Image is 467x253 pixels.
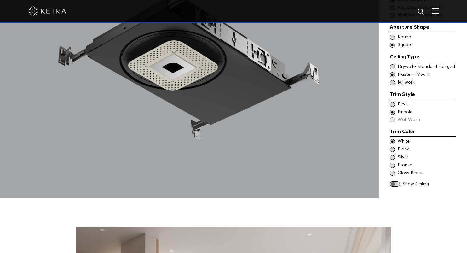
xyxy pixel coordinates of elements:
[398,101,455,108] span: Bevel
[398,109,455,115] span: Pinhole
[398,138,455,145] span: White
[398,170,455,176] span: Gloss Black
[398,146,455,153] span: Black
[398,154,455,161] span: Silver
[403,181,456,187] span: Show Ceiling
[390,91,456,99] div: Trim Style
[417,8,425,16] img: search icon
[398,34,455,40] span: Round
[398,64,455,70] span: Drywall - Standard Flanged
[390,23,456,32] div: Aperture Shape
[390,53,456,62] div: Ceiling Type
[398,162,455,168] span: Bronze
[28,6,66,16] img: ketra-logo-2019-white
[432,8,439,14] img: Hamburger%20Nav.svg
[398,42,455,48] span: Square
[398,79,455,86] span: Millwork
[398,72,455,78] span: Plaster - Mud In
[390,128,456,137] div: Trim Color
